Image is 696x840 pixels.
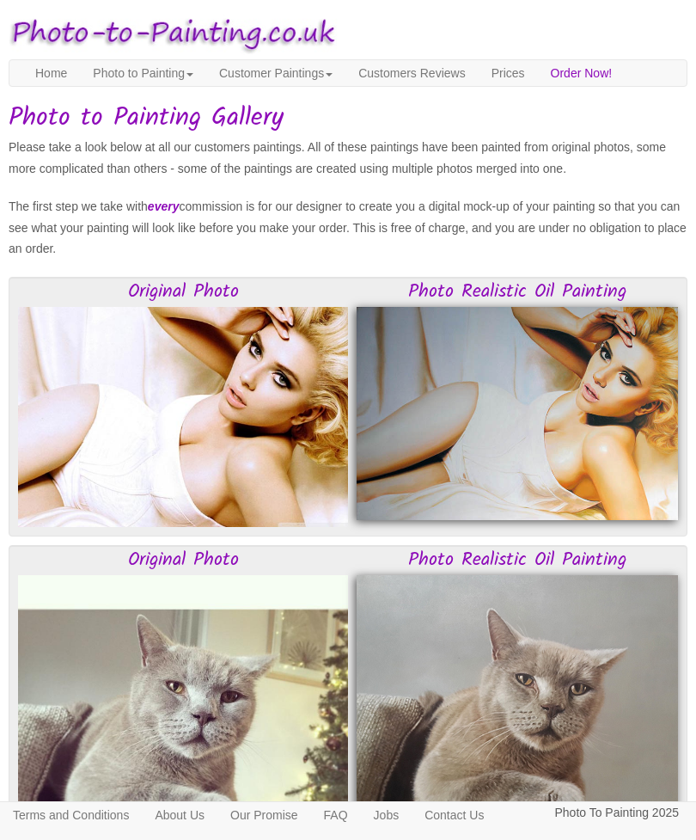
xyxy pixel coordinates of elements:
a: Our Promise [217,802,311,828]
h3: Photo Realistic Oil Painting [357,282,678,303]
em: every [148,199,180,213]
a: Contact Us [412,802,497,828]
a: Order Now! [538,60,626,86]
img: Scarlett Johansson [357,307,678,520]
a: Photo to Painting [80,60,206,86]
a: Jobs [361,802,412,828]
a: Customers Reviews [345,60,478,86]
a: FAQ [311,802,361,828]
h3: Original Photo [18,282,348,303]
p: Photo To Painting 2025 [554,802,679,824]
h3: Photo Realistic Oil Painting [357,550,678,571]
img: Original Photo [18,307,348,527]
a: Home [22,60,80,86]
h1: Photo to Painting Gallery [9,104,687,132]
a: Customer Paintings [206,60,345,86]
p: The first step we take with commission is for our designer to create you a digital mock-up of you... [9,196,687,260]
p: Please take a look below at all our customers paintings. All of these paintings have been painted... [9,137,687,179]
a: Prices [479,60,538,86]
a: About Us [142,802,217,828]
h3: Original Photo [18,550,348,571]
